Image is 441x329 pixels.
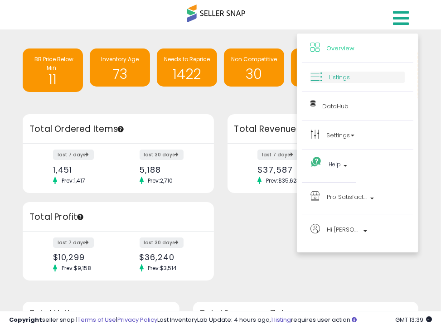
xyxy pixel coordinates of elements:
span: Hi [PERSON_NAME] [327,224,361,235]
div: Last InventoryLab Update: 4 hours ago, requires user action. [157,316,432,324]
a: 1 listing [271,315,291,324]
span: Needs to Reprice [164,55,210,63]
span: BB Price Below Min [34,55,73,72]
a: Overview [310,43,405,54]
h1: 1422 [161,67,213,82]
label: last 30 days [140,237,184,248]
a: Needs to Reprice 1422 [157,48,217,87]
h3: Total Ordered Items [29,123,207,135]
span: Prev: $9,158 [57,264,96,272]
div: $36,240 [140,252,198,262]
a: DataHub [310,101,405,112]
span: DataHub [322,102,349,111]
span: Inventory Age [101,55,139,63]
a: Non Competitive 30 [224,48,284,87]
span: Help [329,159,341,170]
h1: 30 [228,67,280,82]
a: Inventory Age 73 [90,48,150,87]
a: Pro Satisfaction [310,191,405,206]
a: BB Price Below Min 11 [23,48,83,92]
h1: 11 [27,67,78,87]
i: Click here to read more about un-synced listings. [352,317,357,323]
span: Prev: 2,710 [144,177,178,184]
label: last 30 days [140,150,184,160]
h3: Total Listings [29,310,173,317]
span: Listings [329,73,350,82]
div: $37,587 [257,165,316,174]
h3: Total Revenue [234,123,412,135]
a: Privacy Policy [117,315,157,324]
a: Terms of Use [78,315,116,324]
div: Tooltip anchor [296,125,304,133]
h3: Total Revenue - 7 days [200,310,412,317]
i: Get Help [310,156,322,168]
span: Prev: 1,417 [57,177,90,184]
span: 2025-09-11 13:39 GMT [395,315,432,324]
span: Prev: $3,514 [144,264,182,272]
h1: 1 [296,67,347,82]
h1: 73 [94,67,145,82]
label: last 7 days [53,150,94,160]
label: last 7 days [257,150,298,160]
a: Selling @ Max 1 [291,48,351,87]
a: Settings [310,130,405,141]
span: Overview [326,44,354,53]
div: 5,188 [140,165,198,174]
span: Prev: $35,623 [262,177,304,184]
h3: Total Profit [29,211,207,223]
div: 1,451 [53,165,111,174]
a: Help [310,159,348,174]
label: last 7 days [53,237,94,248]
div: seller snap | | [9,316,157,324]
div: Tooltip anchor [76,213,84,221]
div: Tooltip anchor [116,125,125,133]
strong: Copyright [9,315,42,324]
div: $10,299 [53,252,111,262]
a: Hi [PERSON_NAME] [310,224,405,243]
span: Pro Satisfaction [327,191,368,203]
a: Listings [310,72,405,83]
span: Non Competitive [231,55,277,63]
